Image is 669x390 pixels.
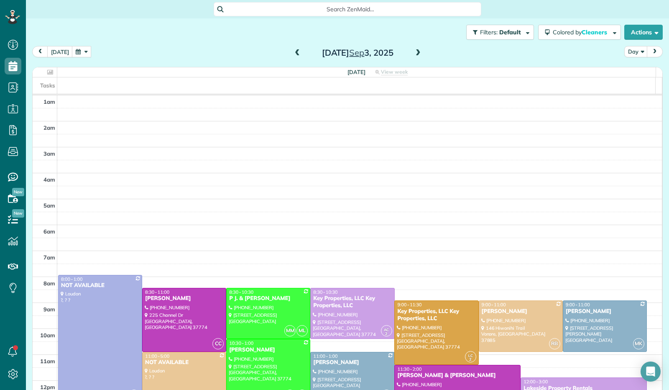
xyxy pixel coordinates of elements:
[397,302,421,308] span: 9:00 - 11:30
[229,289,253,295] span: 8:30 - 10:30
[229,340,253,346] span: 10:30 - 1:00
[582,28,608,36] span: Cleaners
[43,150,55,157] span: 3am
[381,330,392,338] small: 2
[480,28,498,36] span: Filters:
[296,325,308,336] span: ML
[40,358,55,364] span: 11am
[43,202,55,209] span: 5am
[145,359,224,366] div: NOT AVAILABLE
[624,46,648,57] button: Day
[481,308,560,315] div: [PERSON_NAME]
[347,69,365,75] span: [DATE]
[43,98,55,105] span: 1am
[566,302,590,308] span: 9:00 - 11:00
[229,295,308,302] div: P J. & [PERSON_NAME]
[212,338,224,349] span: CC
[12,209,24,218] span: New
[313,289,337,295] span: 8:30 - 10:30
[468,353,473,358] span: LC
[397,372,518,379] div: [PERSON_NAME] & [PERSON_NAME]
[462,25,534,40] a: Filters: Default
[43,254,55,261] span: 7am
[465,356,476,364] small: 2
[145,295,224,302] div: [PERSON_NAME]
[349,47,364,58] span: Sep
[384,327,389,332] span: AC
[32,46,48,57] button: prev
[482,302,506,308] span: 9:00 - 11:00
[145,353,169,359] span: 11:00 - 5:00
[565,308,644,315] div: [PERSON_NAME]
[43,280,55,287] span: 8am
[43,124,55,131] span: 2am
[12,188,24,196] span: New
[381,69,408,75] span: View week
[633,338,644,349] span: MK
[641,362,661,382] div: Open Intercom Messenger
[313,359,392,366] div: [PERSON_NAME]
[647,46,663,57] button: next
[624,25,663,40] button: Actions
[549,338,560,349] span: RB
[313,295,392,309] div: Key Properties, LLC Key Properties, LLC
[305,48,410,57] h2: [DATE] 3, 2025
[43,176,55,183] span: 4am
[145,289,169,295] span: 8:30 - 11:00
[523,379,548,385] span: 12:00 - 3:00
[43,306,55,313] span: 9am
[229,346,308,354] div: [PERSON_NAME]
[40,332,55,339] span: 10am
[47,46,73,57] button: [DATE]
[466,25,534,40] button: Filters: Default
[538,25,621,40] button: Colored byCleaners
[43,228,55,235] span: 6am
[397,308,476,322] div: Key Properties, LLC Key Properties, LLC
[313,353,337,359] span: 11:00 - 1:00
[553,28,610,36] span: Colored by
[284,325,296,336] span: MM
[61,282,140,289] div: NOT AVAILABLE
[499,28,521,36] span: Default
[397,366,421,372] span: 11:30 - 2:00
[40,82,55,89] span: Tasks
[61,276,83,282] span: 8:00 - 1:00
